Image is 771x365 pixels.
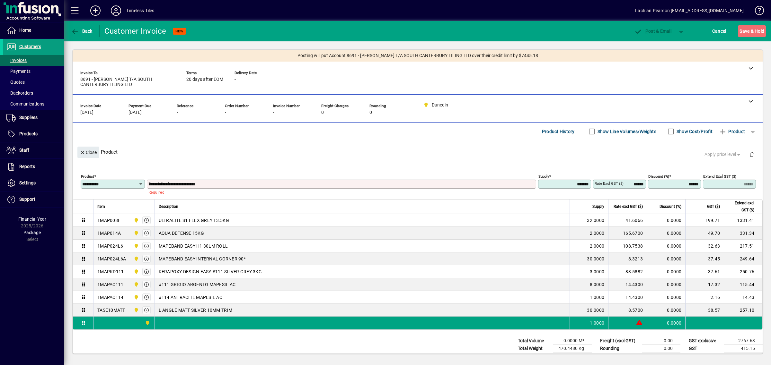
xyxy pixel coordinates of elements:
[685,304,724,317] td: 38.57
[297,52,538,59] span: Posting will put Account 8691 - [PERSON_NAME] T/A SOUTH CANTERBURY TILING LTD over their credit l...
[3,88,64,98] a: Backorders
[738,25,766,37] button: Save & Hold
[724,337,763,345] td: 2767.63
[740,26,764,36] span: ave & Hold
[612,217,643,224] div: 41.6066
[97,203,105,210] span: Item
[647,304,685,317] td: 0.0000
[647,240,685,252] td: 0.0000
[612,281,643,288] div: 14.4300
[321,110,324,115] span: 0
[647,317,685,329] td: 0.0000
[104,26,166,36] div: Customer Invoice
[19,28,31,33] span: Home
[132,217,139,224] span: Dunedin
[538,174,549,179] mat-label: Supply
[3,98,64,109] a: Communications
[590,230,605,236] span: 2.0000
[647,252,685,265] td: 0.0000
[3,175,64,191] a: Settings
[590,281,605,288] span: 8.0000
[3,191,64,208] a: Support
[740,29,742,34] span: S
[6,101,44,106] span: Communications
[631,25,675,37] button: Post & Email
[19,115,38,120] span: Suppliers
[647,265,685,278] td: 0.0000
[612,307,643,313] div: 8.5700
[3,77,64,88] a: Quotes
[159,268,262,275] span: KERAPOXY DESIGN EASY #111 SILVER GREY 3KG
[132,268,139,275] span: Dunedin
[128,110,142,115] span: [DATE]
[587,217,604,224] span: 32.0000
[132,230,139,237] span: Dunedin
[590,320,605,326] span: 1.0000
[614,203,643,210] span: Rate excl GST ($)
[159,294,222,301] span: #114 ANTRACITE MAPESIL AC
[159,256,246,262] span: MAPEBAND EASY INTERNAL CORNER 90*
[724,304,762,317] td: 257.10
[18,216,46,222] span: Financial Year
[686,337,724,345] td: GST exclusive
[71,29,93,34] span: Back
[76,149,101,155] app-page-header-button: Close
[612,230,643,236] div: 165.6700
[686,352,724,361] td: GST inclusive
[6,69,31,74] span: Payments
[597,345,642,352] td: Rounding
[3,126,64,142] a: Products
[6,90,33,96] span: Backorders
[19,131,38,136] span: Products
[647,291,685,304] td: 0.0000
[132,255,139,262] span: Dunedin
[685,227,724,240] td: 49.70
[724,240,762,252] td: 217.51
[159,281,236,288] span: #111 GRIGIO ARGENTO MAPESIL AC
[642,337,680,345] td: 0.00
[97,307,125,313] div: TASE10MATT
[590,243,605,249] span: 2.0000
[553,337,592,345] td: 0.0000 M³
[186,77,223,82] span: 20 days after EOM
[705,151,742,158] span: Apply price level
[645,29,648,34] span: P
[3,142,64,158] a: Staff
[592,203,604,210] span: Supply
[3,110,64,126] a: Suppliers
[97,243,123,249] div: 1MAP024L6
[148,181,167,186] mat-label: Description
[539,126,577,137] button: Product History
[80,110,93,115] span: [DATE]
[80,147,97,158] span: Close
[587,307,604,313] span: 30.0000
[132,242,139,250] span: Dunedin
[660,203,681,210] span: Discount (%)
[235,77,236,82] span: -
[590,268,605,275] span: 3.0000
[77,147,99,158] button: Close
[612,294,643,301] div: 14.4300
[369,110,372,115] span: 0
[685,265,724,278] td: 37.61
[143,319,151,327] span: Dunedin
[225,110,226,115] span: -
[635,5,744,16] div: Lachlan Pearson [EMAIL_ADDRESS][DOMAIN_NAME]
[73,140,763,164] div: Product
[85,5,106,16] button: Add
[590,294,605,301] span: 1.0000
[728,199,754,214] span: Extend excl GST ($)
[97,268,124,275] div: 1MAPKD111
[595,181,624,186] mat-label: Rate excl GST ($)
[685,214,724,227] td: 199.71
[542,126,575,137] span: Product History
[64,25,100,37] app-page-header-button: Back
[750,1,763,22] a: Knowledge Base
[642,345,680,352] td: 0.00
[515,345,553,352] td: Total Weight
[685,252,724,265] td: 37.45
[132,307,139,314] span: Dunedin
[19,180,36,185] span: Settings
[159,203,178,210] span: Description
[724,252,762,265] td: 249.64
